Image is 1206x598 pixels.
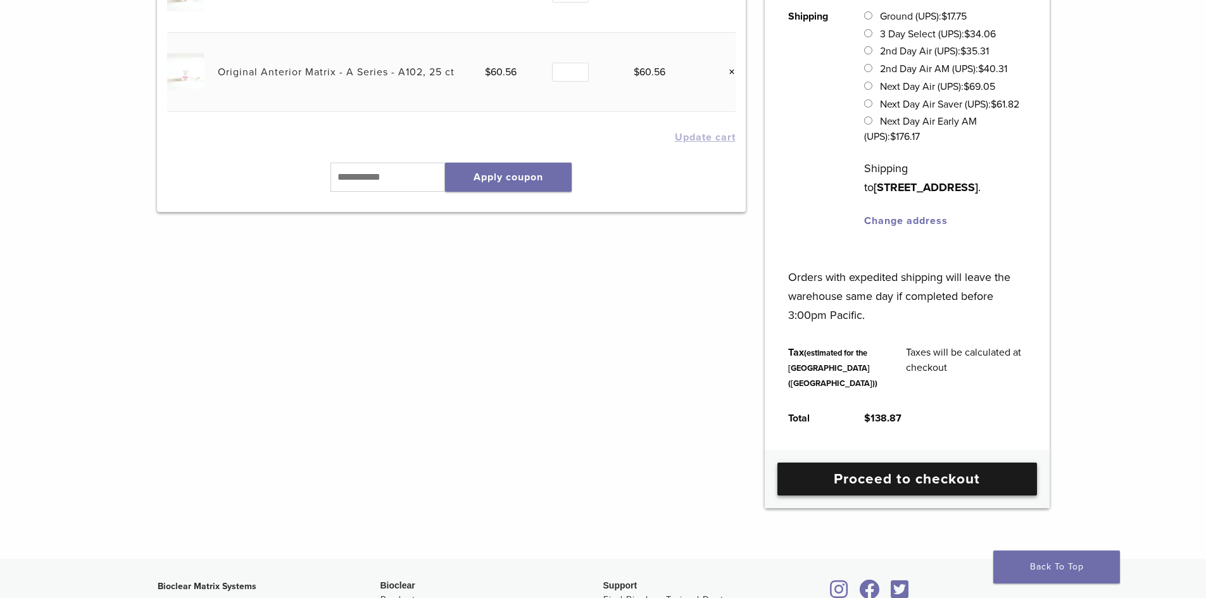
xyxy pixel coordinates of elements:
th: Tax [774,335,892,401]
bdi: 17.75 [941,10,967,23]
span: $ [485,66,491,78]
p: Shipping to . [864,159,1026,197]
span: $ [941,10,947,23]
a: Change address [864,215,948,227]
label: 2nd Day Air AM (UPS): [880,63,1007,75]
bdi: 34.06 [964,28,996,40]
span: $ [964,80,969,93]
span: $ [864,412,870,425]
strong: [STREET_ADDRESS] [874,180,978,194]
label: Next Day Air (UPS): [880,80,995,93]
bdi: 60.56 [634,66,665,78]
td: Taxes will be calculated at checkout [892,335,1040,401]
a: Proceed to checkout [777,463,1037,495]
span: Bioclear [380,580,415,590]
th: Total [774,401,850,436]
span: Support [603,580,638,590]
img: Original Anterior Matrix - A Series - A102, 25 ct [167,53,204,90]
a: Original Anterior Matrix - A Series - A102, 25 ct [218,66,455,78]
a: Back To Top [993,551,1120,583]
label: Next Day Air Early AM (UPS): [864,115,976,143]
label: Next Day Air Saver (UPS): [880,98,1019,111]
button: Apply coupon [445,163,572,192]
span: $ [964,28,970,40]
bdi: 61.82 [991,98,1019,111]
span: $ [991,98,996,111]
span: $ [960,45,966,58]
label: 2nd Day Air (UPS): [880,45,989,58]
bdi: 176.17 [890,130,920,143]
label: Ground (UPS): [880,10,967,23]
span: $ [890,130,896,143]
bdi: 60.56 [485,66,517,78]
p: Orders with expedited shipping will leave the warehouse same day if completed before 3:00pm Pacific. [788,249,1026,325]
bdi: 69.05 [964,80,995,93]
button: Update cart [675,132,736,142]
strong: Bioclear Matrix Systems [158,581,256,592]
label: 3 Day Select (UPS): [880,28,996,40]
span: $ [634,66,639,78]
small: (estimated for the [GEOGRAPHIC_DATA] ([GEOGRAPHIC_DATA])) [788,348,877,389]
span: $ [978,63,984,75]
a: Remove this item [719,64,736,80]
bdi: 138.87 [864,412,901,425]
bdi: 40.31 [978,63,1007,75]
bdi: 35.31 [960,45,989,58]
